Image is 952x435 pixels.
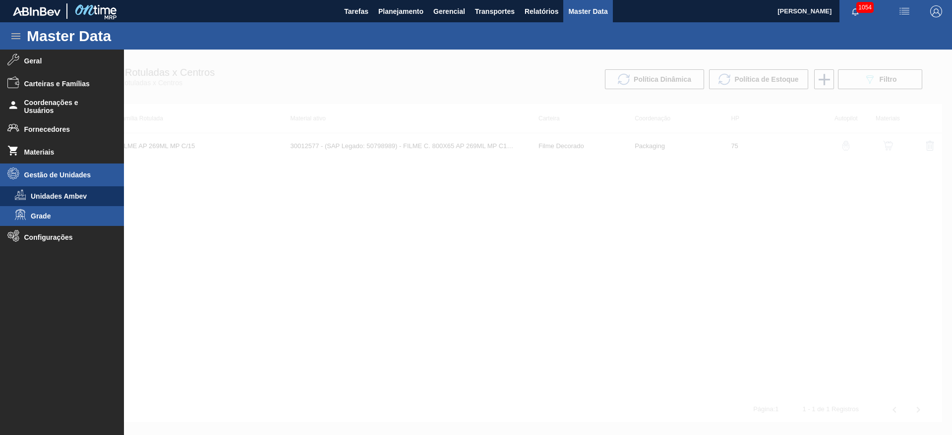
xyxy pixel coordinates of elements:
[24,57,106,65] span: Geral
[839,4,871,18] button: Notificações
[31,192,107,200] span: Unidades Ambev
[31,212,107,220] span: Grade
[378,5,423,17] span: Planejamento
[433,5,465,17] span: Gerencial
[24,148,106,156] span: Materiais
[898,5,910,17] img: userActions
[24,99,106,114] span: Coordenações e Usuários
[24,125,106,133] span: Fornecedores
[27,30,203,42] h1: Master Data
[525,5,558,17] span: Relatórios
[475,5,515,17] span: Transportes
[24,171,106,179] span: Gestão de Unidades
[344,5,368,17] span: Tarefas
[568,5,607,17] span: Master Data
[856,2,874,13] span: 1054
[930,5,942,17] img: Logout
[24,233,106,241] span: Configurações
[24,80,106,88] span: Carteiras e Famílias
[13,7,60,16] img: TNhmsLtSVTkK8tSr43FrP2fwEKptu5GPRR3wAAAABJRU5ErkJggg==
